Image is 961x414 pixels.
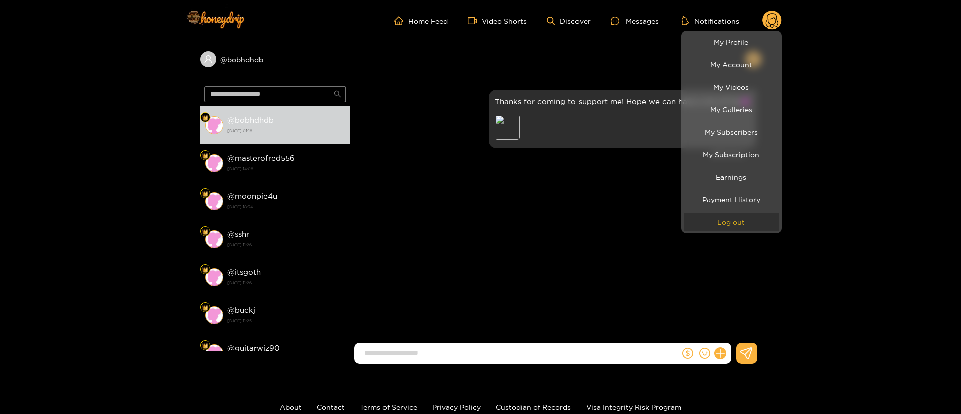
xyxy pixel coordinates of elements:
a: Earnings [684,168,779,186]
a: My Profile [684,33,779,51]
a: My Videos [684,78,779,96]
a: Payment History [684,191,779,208]
a: My Account [684,56,779,73]
a: My Galleries [684,101,779,118]
a: My Subscribers [684,123,779,141]
a: My Subscription [684,146,779,163]
button: Log out [684,213,779,231]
